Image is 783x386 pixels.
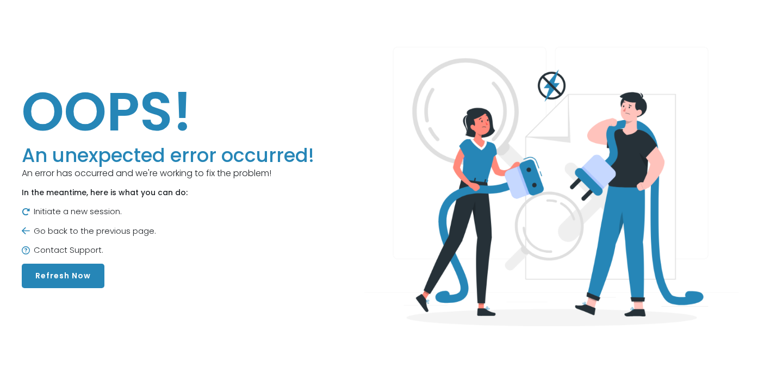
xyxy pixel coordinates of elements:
p: An error has occurred and we're working to fix the problem! [22,167,314,180]
h1: OOPS! [22,79,314,144]
p: In the meantime, here is what you can do: [22,187,314,198]
button: Refresh Now [22,264,104,288]
p: Initiate a new session. [22,206,314,218]
h3: An unexpected error occurred! [22,144,314,167]
p: Contact Support. [22,244,314,257]
p: Go back to the previous page. [22,225,314,238]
